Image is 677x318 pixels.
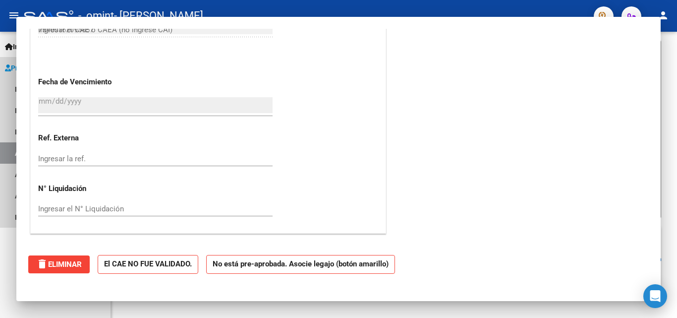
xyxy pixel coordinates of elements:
[5,41,30,52] span: Inicio
[36,260,82,269] span: Eliminar
[78,5,114,27] span: - omint
[38,132,140,144] p: Ref. Externa
[114,5,203,27] span: - [PERSON_NAME]
[206,255,395,274] strong: No está pre-aprobada. Asocie legajo (botón amarillo)
[36,258,48,270] mat-icon: delete
[28,255,90,273] button: Eliminar
[38,183,140,194] p: N° Liquidación
[8,9,20,21] mat-icon: menu
[657,9,669,21] mat-icon: person
[5,63,95,73] span: Prestadores / Proveedores
[98,255,198,274] strong: El CAE NO FUE VALIDADO.
[643,284,667,308] div: Open Intercom Messenger
[38,76,140,88] p: Fecha de Vencimiento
